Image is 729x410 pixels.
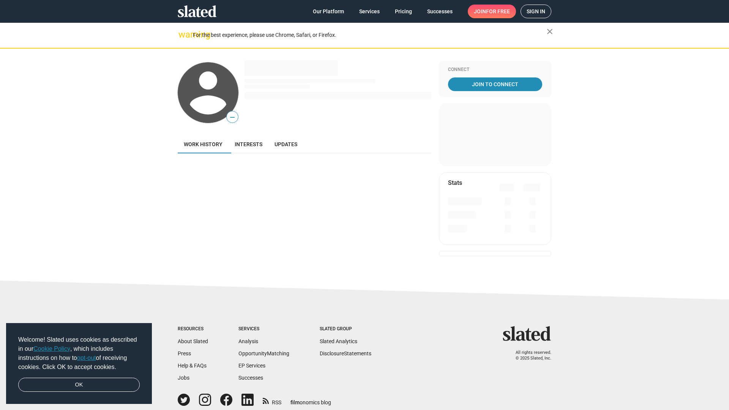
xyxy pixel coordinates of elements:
[178,30,188,39] mat-icon: warning
[178,135,229,153] a: Work history
[427,5,453,18] span: Successes
[178,363,207,369] a: Help & FAQs
[263,394,281,406] a: RSS
[184,141,222,147] span: Work history
[178,350,191,356] a: Press
[486,5,510,18] span: for free
[508,350,551,361] p: All rights reserved. © 2025 Slated, Inc.
[450,77,541,91] span: Join To Connect
[527,5,545,18] span: Sign in
[227,112,238,122] span: —
[77,355,96,361] a: opt-out
[238,338,258,344] a: Analysis
[268,135,303,153] a: Updates
[395,5,412,18] span: Pricing
[389,5,418,18] a: Pricing
[307,5,350,18] a: Our Platform
[6,323,152,404] div: cookieconsent
[178,338,208,344] a: About Slated
[238,375,263,381] a: Successes
[353,5,386,18] a: Services
[178,375,189,381] a: Jobs
[545,27,554,36] mat-icon: close
[238,326,289,332] div: Services
[193,30,547,40] div: For the best experience, please use Chrome, Safari, or Firefox.
[448,67,542,73] div: Connect
[320,350,371,356] a: DisclosureStatements
[521,5,551,18] a: Sign in
[320,326,371,332] div: Slated Group
[238,363,265,369] a: EP Services
[448,179,462,187] mat-card-title: Stats
[359,5,380,18] span: Services
[275,141,297,147] span: Updates
[235,141,262,147] span: Interests
[18,378,140,392] a: dismiss cookie message
[290,393,331,406] a: filmonomics blog
[178,326,208,332] div: Resources
[238,350,289,356] a: OpportunityMatching
[448,77,542,91] a: Join To Connect
[229,135,268,153] a: Interests
[313,5,344,18] span: Our Platform
[18,335,140,372] span: Welcome! Slated uses cookies as described in our , which includes instructions on how to of recei...
[290,399,300,405] span: film
[421,5,459,18] a: Successes
[468,5,516,18] a: Joinfor free
[320,338,357,344] a: Slated Analytics
[33,345,70,352] a: Cookie Policy
[474,5,510,18] span: Join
